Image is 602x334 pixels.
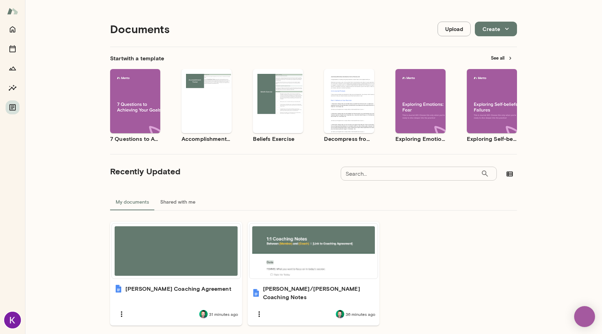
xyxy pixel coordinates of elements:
button: Shared with me [155,193,201,210]
h6: Decompress from a Job [324,135,374,143]
span: 31 minutes ago [209,311,238,317]
img: Kristina Nazmutdinova [4,312,21,328]
h6: [PERSON_NAME] Coaching Agreement [125,284,231,293]
h6: Exploring Self-beliefs: Failures [467,135,517,143]
button: Sessions [6,42,20,56]
h6: 7 Questions to Achieving Your Goals [110,135,160,143]
h6: Exploring Emotions: Fear [395,135,446,143]
h6: [PERSON_NAME]/[PERSON_NAME] Coaching Notes [263,284,376,301]
img: Kristina/Brian Coaching Notes [252,289,260,297]
img: Mento [7,5,18,18]
img: Kristina Coaching Agreement [114,284,123,293]
h5: Recently Updated [110,166,180,177]
h6: Beliefs Exercise [253,135,303,143]
button: Insights [6,81,20,95]
button: Home [6,22,20,36]
button: Growth Plan [6,61,20,75]
img: Brian Lawrence [336,310,344,318]
button: My documents [110,193,155,210]
div: documents tabs [110,193,517,210]
button: Documents [6,100,20,114]
h6: Start with a template [110,54,164,62]
button: Create [475,22,517,36]
h6: Accomplishment Tracker [182,135,232,143]
button: See all [487,53,517,63]
h4: Documents [110,22,170,36]
span: 36 minutes ago [346,311,375,317]
img: Brian Lawrence [199,310,208,318]
button: Upload [438,22,471,36]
